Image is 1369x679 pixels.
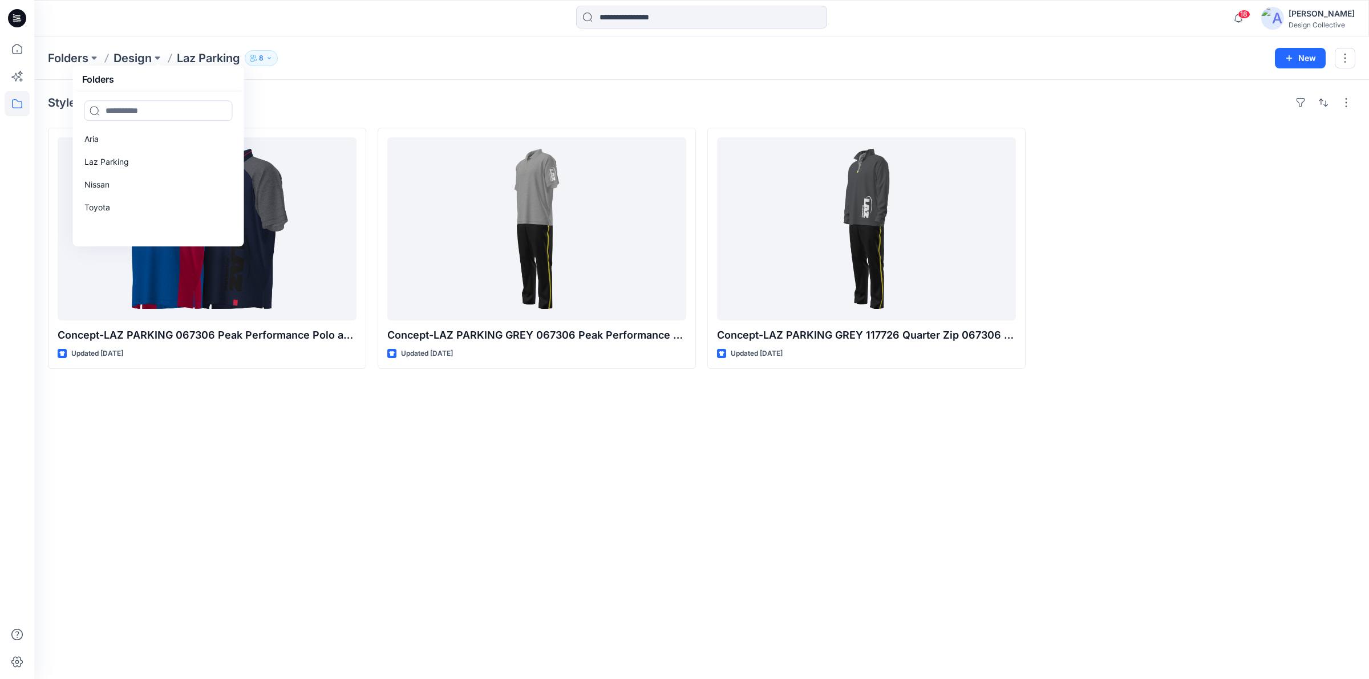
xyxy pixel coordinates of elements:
a: Concept-LAZ PARKING 067306 Peak Performance Polo and Pant [58,137,357,320]
a: Concept-LAZ PARKING GREY 117726 Quarter Zip 067306 Peak Performance Polo and Pant [717,137,1016,320]
a: Design [114,50,152,66]
p: Updated [DATE] [71,348,123,360]
a: Aria [78,128,240,151]
a: Laz Parking [78,151,240,173]
p: Concept-LAZ PARKING GREY 117726 Quarter Zip 067306 Peak Performance Polo and Pant [717,327,1016,343]
button: 8 [245,50,278,66]
h5: Folders [75,68,121,91]
p: Concept-LAZ PARKING 067306 Peak Performance Polo and Pant [58,327,357,343]
p: Nissan [84,178,110,192]
button: New [1275,48,1326,68]
span: 18 [1238,10,1250,19]
h4: Styles [48,96,82,109]
p: Aria [84,132,99,146]
a: Concept-LAZ PARKING GREY 067306 Peak Performance Polo and Pant [387,137,686,320]
div: [PERSON_NAME] [1289,7,1355,21]
p: Laz Parking [84,155,129,169]
p: 8 [259,52,264,64]
a: Toyota [78,196,240,219]
a: Folders [48,50,88,66]
a: Nissan [78,173,240,196]
p: Toyota [84,201,110,214]
div: Design Collective [1289,21,1355,29]
p: Laz Parking [177,50,240,66]
p: Updated [DATE] [401,348,453,360]
p: Concept-LAZ PARKING GREY 067306 Peak Performance Polo and Pant [387,327,686,343]
img: avatar [1261,7,1284,30]
p: Updated [DATE] [731,348,783,360]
